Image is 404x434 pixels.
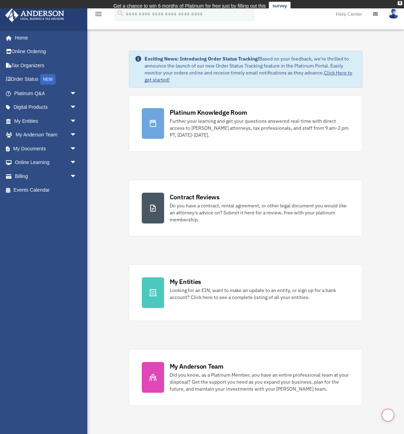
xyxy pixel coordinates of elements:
[94,12,103,18] a: menu
[170,277,201,286] div: My Entities
[70,86,84,101] span: arrow_drop_down
[5,156,87,170] a: Online Learningarrow_drop_down
[170,108,247,117] div: Platinum Knowledge Room
[170,193,220,201] div: Contract Reviews
[70,128,84,142] span: arrow_drop_down
[5,128,87,142] a: My Anderson Teamarrow_drop_down
[70,100,84,115] span: arrow_drop_down
[269,2,291,10] a: survey
[170,202,350,223] div: Do you have a contract, rental agreement, or other legal document you would like an attorney's ad...
[5,72,87,87] a: Order StatusNEW
[5,86,87,100] a: Platinum Q&Aarrow_drop_down
[145,56,259,62] strong: Exciting News: Introducing Order Status Tracking!
[113,2,266,10] div: Get a chance to win 6 months of Platinum for free just by filling out this
[117,9,124,17] i: search
[145,55,357,83] div: Based on your feedback, we're thrilled to announce the launch of our new Order Status Tracking fe...
[70,142,84,156] span: arrow_drop_down
[5,142,87,156] a: My Documentsarrow_drop_down
[70,169,84,184] span: arrow_drop_down
[5,58,87,72] a: Tax Organizers
[5,31,84,45] a: Home
[170,287,350,301] div: Looking for an EIN, want to make an update to an entity, or sign up for a bank account? Click her...
[145,70,352,83] a: Click Here to get started!
[5,114,87,128] a: My Entitiesarrow_drop_down
[170,371,350,392] div: Did you know, as a Platinum Member, you have an entire professional team at your disposal? Get th...
[388,9,399,19] img: User Pic
[5,45,87,59] a: Online Ordering
[5,100,87,114] a: Digital Productsarrow_drop_down
[3,8,66,22] img: Anderson Advisors Platinum Portal
[40,74,56,85] div: NEW
[170,118,350,138] div: Further your learning and get your questions answered real-time with direct access to [PERSON_NAM...
[129,180,363,236] a: Contract Reviews Do you have a contract, rental agreement, or other legal document you would like...
[5,183,87,197] a: Events Calendar
[70,156,84,170] span: arrow_drop_down
[398,1,402,5] div: close
[129,264,363,321] a: My Entities Looking for an EIN, want to make an update to an entity, or sign up for a bank accoun...
[70,114,84,128] span: arrow_drop_down
[170,362,223,371] div: My Anderson Team
[94,10,103,18] i: menu
[5,169,87,183] a: Billingarrow_drop_down
[129,349,363,406] a: My Anderson Team Did you know, as a Platinum Member, you have an entire professional team at your...
[129,95,363,152] a: Platinum Knowledge Room Further your learning and get your questions answered real-time with dire...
